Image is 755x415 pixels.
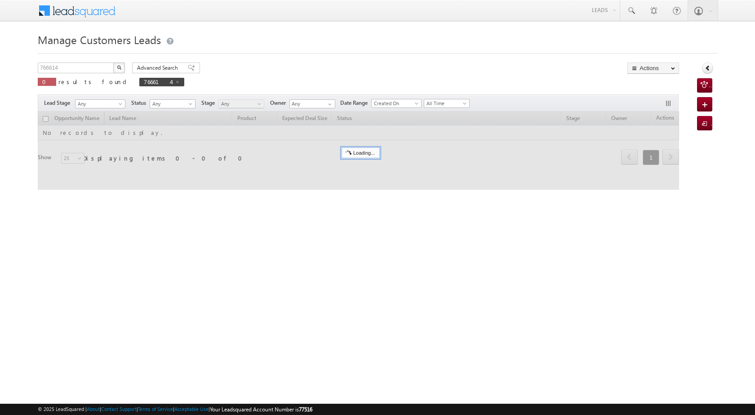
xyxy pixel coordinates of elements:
[424,99,467,107] span: All Time
[38,405,312,414] span: © 2025 LeadSquared | | | | |
[137,64,181,72] span: Advanced Search
[424,99,470,108] a: All Time
[289,99,335,108] input: Type to Search
[101,406,137,412] a: Contact Support
[371,99,422,108] a: Created On
[299,406,312,413] span: 77516
[323,100,334,109] a: Show All Items
[44,99,74,107] span: Lead Stage
[87,406,100,412] a: About
[75,100,122,108] span: Any
[131,99,150,107] span: Status
[270,99,289,107] span: Owner
[210,406,312,413] span: Your Leadsquared Account Number is
[219,100,262,108] span: Any
[144,78,171,85] span: 766614
[174,406,209,412] a: Acceptable Use
[340,99,371,107] span: Date Range
[342,147,380,158] div: Loading...
[201,99,218,107] span: Stage
[58,78,130,85] span: results found
[42,78,52,85] span: 0
[38,32,161,47] span: Manage Customers Leads
[372,99,418,107] span: Created On
[138,406,173,412] a: Terms of Service
[150,100,193,108] span: Any
[117,65,121,70] img: Search
[150,99,195,108] a: Any
[627,62,679,74] button: Actions
[75,99,125,108] a: Any
[218,99,264,108] a: Any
